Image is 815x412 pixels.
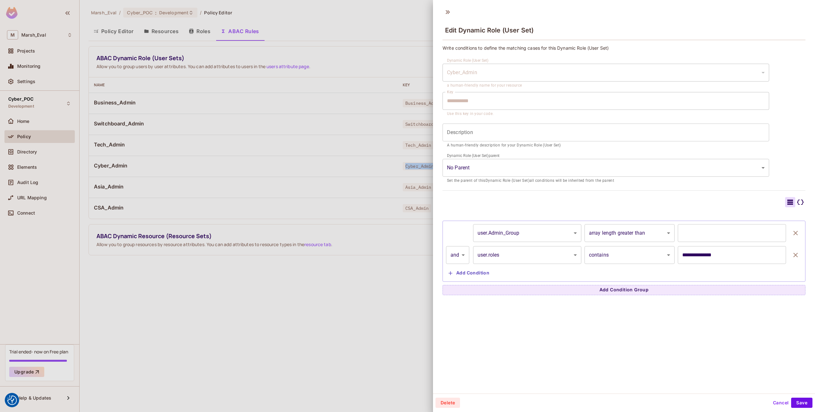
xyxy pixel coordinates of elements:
div: Without label [443,64,769,82]
div: Without label [443,159,769,177]
p: Set the parent of this Dynamic Role (User Set) all conditions will be inherited from the parent [447,178,765,184]
div: array length greater than [585,224,675,242]
p: a human-friendly name for your resource [447,82,765,89]
label: Key [447,89,453,95]
button: Consent Preferences [7,395,17,405]
button: Delete [436,398,460,408]
div: user.Admin_Group [473,224,581,242]
p: Use this key in your code. [447,111,765,117]
label: Dynamic Role (User Set) [447,58,489,63]
p: A human-friendly description for your Dynamic Role (User Set) [447,142,765,149]
button: Add Condition Group [443,285,805,295]
img: Revisit consent button [7,395,17,405]
label: Dynamic Role (User Set) parent [447,153,500,158]
button: Cancel [770,398,791,408]
div: user.roles [473,246,581,264]
p: Write conditions to define the matching cases for this Dynamic Role (User Set) [443,45,805,51]
button: Add Condition [446,268,492,278]
button: Save [791,398,812,408]
span: Edit Dynamic Role (User Set) [445,26,534,34]
div: contains [585,246,675,264]
div: and [446,246,469,264]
